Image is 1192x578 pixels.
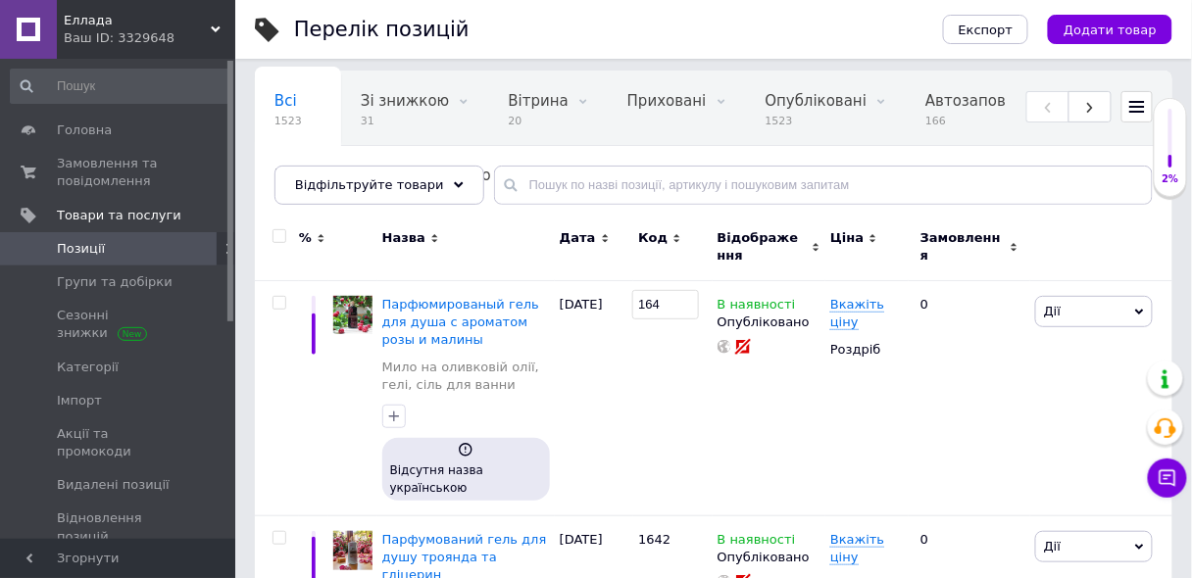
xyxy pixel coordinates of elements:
[57,509,181,545] span: Відновлення позицій
[925,114,1134,128] span: 166
[909,280,1030,515] div: 0
[274,92,297,110] span: Всі
[390,463,483,495] span: Відсутня назва українською
[494,166,1153,205] input: Пошук по назві позиції, артикулу і пошуковим запитам
[361,114,449,128] span: 31
[57,273,173,291] span: Групи та добірки
[382,297,539,347] a: Парфюмированый гель для душа с ароматом розы и малины
[718,549,820,566] div: Опубліковано
[57,425,181,460] span: Акції та промокоди
[57,240,105,258] span: Позиції
[718,532,796,553] span: В наявності
[64,12,211,29] span: Еллада
[718,229,807,265] span: Відображення
[560,229,596,247] span: Дата
[274,167,491,184] span: Пошукові запити не додано
[274,114,302,128] span: 1523
[627,92,707,110] span: Приховані
[508,92,568,110] span: Вітрина
[766,114,868,128] span: 1523
[382,229,425,247] span: Назва
[1148,458,1187,498] button: Чат з покупцем
[1155,172,1186,186] div: 2%
[718,313,820,331] div: Опубліковано
[766,92,868,110] span: Опубліковані
[57,307,181,342] span: Сезонні знижки
[57,121,112,139] span: Головна
[830,532,884,565] span: Вкажіть ціну
[57,359,119,376] span: Категорії
[925,92,1134,110] span: Автозаповнення характе...
[57,476,170,494] span: Видалені позиції
[64,29,235,47] div: Ваш ID: 3329648
[57,392,102,409] span: Імпорт
[555,280,633,515] div: [DATE]
[1044,539,1061,554] span: Дії
[718,297,796,317] span: В наявності
[295,177,444,192] span: Відфільтруйте товари
[920,229,1005,265] span: Замовлення
[959,23,1014,37] span: Експорт
[1044,304,1061,318] span: Дії
[508,114,568,128] span: 20
[57,155,181,190] span: Замовлення та повідомлення
[299,229,312,247] span: %
[830,229,864,247] span: Ціна
[361,92,449,110] span: Зі знижкою
[830,297,884,330] span: Вкажіть ціну
[333,531,372,570] img: Парфюмированый гель для душа роза и глицерин
[333,296,372,335] img: Парфюмированый гель для душа с ароматом розы и малины
[1064,23,1157,37] span: Додати товар
[57,207,181,224] span: Товари та послуги
[638,532,670,547] span: 1642
[294,20,470,40] div: Перелік позицій
[10,69,231,104] input: Пошук
[943,15,1029,44] button: Експорт
[638,229,668,247] span: Код
[830,341,904,359] div: Роздріб
[906,72,1173,146] div: Автозаповнення характеристик
[1048,15,1172,44] button: Додати товар
[382,359,550,394] a: Мило на оливковій олії, гелі, сіль для ванни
